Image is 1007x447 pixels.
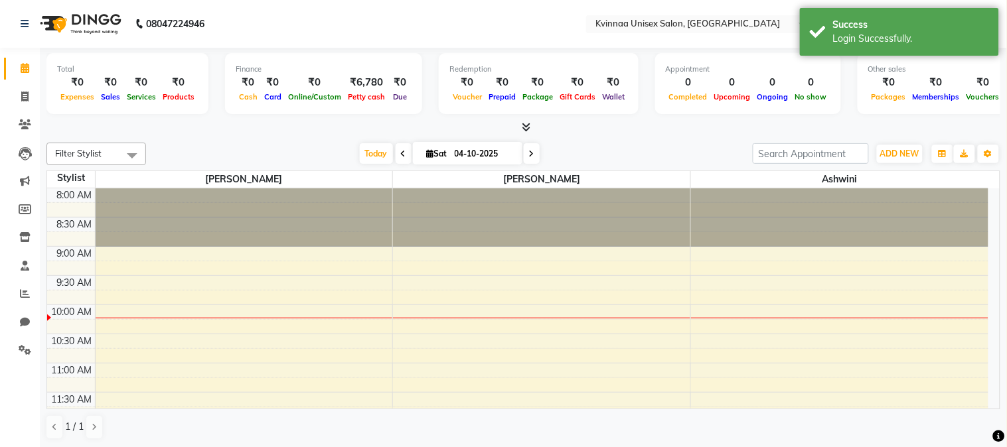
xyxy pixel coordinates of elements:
span: Prepaid [485,92,519,101]
span: Upcoming [711,92,754,101]
span: Due [390,92,410,101]
div: 8:00 AM [54,188,95,202]
span: Vouchers [963,92,1003,101]
div: 11:30 AM [49,393,95,407]
div: ₹0 [485,75,519,90]
div: 9:30 AM [54,276,95,290]
div: ₹0 [98,75,123,90]
div: 10:30 AM [49,334,95,348]
div: ₹0 [388,75,412,90]
div: Total [57,64,198,75]
div: ₹0 [159,75,198,90]
span: [PERSON_NAME] [96,171,393,188]
div: ₹6,780 [345,75,388,90]
input: Search Appointment [753,143,869,164]
div: ₹0 [963,75,1003,90]
div: ₹0 [236,75,261,90]
span: Package [519,92,556,101]
span: Completed [666,92,711,101]
button: ADD NEW [877,145,923,163]
span: Wallet [599,92,628,101]
div: 9:00 AM [54,247,95,261]
b: 08047224946 [146,5,204,42]
div: 11:00 AM [49,363,95,377]
div: 10:00 AM [49,305,95,319]
img: logo [34,5,125,42]
div: ₹0 [868,75,909,90]
span: Packages [868,92,909,101]
span: Today [360,143,393,164]
span: Sat [424,149,451,159]
div: ₹0 [909,75,963,90]
div: Login Successfully. [833,32,989,46]
span: ADD NEW [880,149,919,159]
span: Card [261,92,285,101]
span: Petty cash [345,92,388,101]
span: Cash [236,92,261,101]
div: ₹0 [449,75,485,90]
div: ₹0 [123,75,159,90]
span: No show [792,92,830,101]
div: Appointment [666,64,830,75]
div: Stylist [47,171,95,185]
div: ₹0 [599,75,628,90]
span: Products [159,92,198,101]
div: ₹0 [261,75,285,90]
span: Memberships [909,92,963,101]
span: Ongoing [754,92,792,101]
div: ₹0 [57,75,98,90]
div: Finance [236,64,412,75]
div: Success [833,18,989,32]
input: 2025-10-04 [451,144,517,164]
div: ₹0 [519,75,556,90]
span: Online/Custom [285,92,345,101]
span: Voucher [449,92,485,101]
span: Gift Cards [556,92,599,101]
div: ₹0 [285,75,345,90]
div: 0 [792,75,830,90]
span: Filter Stylist [55,148,102,159]
span: Services [123,92,159,101]
span: Expenses [57,92,98,101]
span: Sales [98,92,123,101]
div: Redemption [449,64,628,75]
div: 0 [666,75,711,90]
span: Ashwini [691,171,988,188]
span: 1 / 1 [65,420,84,434]
div: 0 [754,75,792,90]
span: [PERSON_NAME] [393,171,690,188]
div: ₹0 [556,75,599,90]
div: 0 [711,75,754,90]
div: 8:30 AM [54,218,95,231]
